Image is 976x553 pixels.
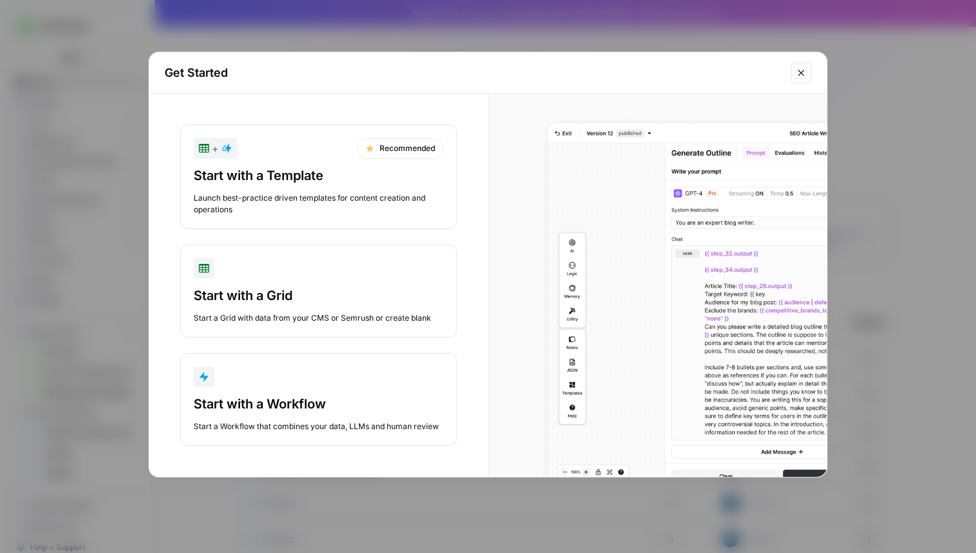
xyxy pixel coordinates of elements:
button: Start with a GridStart a Grid with data from your CMS or Semrush or create blank [180,245,457,337]
button: +RecommendedStart with a TemplateLaunch best-practice driven templates for content creation and o... [180,125,457,229]
div: Launch best-practice driven templates for content creation and operations [194,192,443,216]
div: Start with a Workflow [194,395,443,413]
div: + [199,141,232,156]
div: Recommended [357,138,443,159]
div: Start with a Grid [194,287,443,305]
div: Start a Workflow that combines your data, LLMs and human review [194,421,443,432]
div: Start with a Template [194,166,443,185]
button: Close modal [791,63,811,83]
h2: Get Started [165,64,783,82]
div: Start a Grid with data from your CMS or Semrush or create blank [194,312,443,324]
button: Start with a WorkflowStart a Workflow that combines your data, LLMs and human review [180,353,457,446]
